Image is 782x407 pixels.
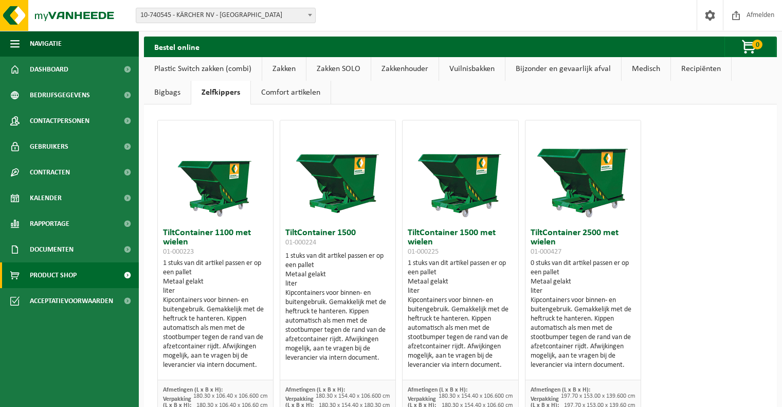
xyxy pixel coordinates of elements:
a: Zelfkippers [191,81,250,104]
span: Contactpersonen [30,108,89,134]
span: Navigatie [30,31,62,57]
span: 180.30 x 154.40 x 106.600 cm [316,393,390,399]
div: 1 stuks van dit artikel passen er op een pallet [408,259,513,370]
h3: TiltContainer 1100 met wielen [163,228,268,256]
span: 180.30 x 154.40 x 106.600 cm [439,393,513,399]
span: Contracten [30,160,70,185]
span: Dashboard [30,57,68,82]
a: Bijzonder en gevaarlijk afval [505,57,621,81]
a: Bigbags [144,81,191,104]
span: Product Shop [30,262,77,288]
span: Rapportage [30,211,69,237]
img: 01-000427 [532,120,634,223]
img: 01-000225 [409,120,512,223]
span: Documenten [30,237,74,262]
div: Metaal gelakt [408,277,513,287]
a: Vuilnisbakken [439,57,505,81]
div: 0 stuks van dit artikel passen er op een pallet [531,259,635,370]
span: 10-740545 - KÄRCHER NV - WILRIJK [136,8,316,23]
div: Kipcontainers voor binnen- en buitengebruik. Gemakkelijk met de heftruck te hanteren. Kippen auto... [285,289,390,363]
span: Gebruikers [30,134,68,160]
div: liter [531,287,635,296]
h3: TiltContainer 1500 [285,228,390,249]
h2: Bestel online [144,37,210,57]
span: 01-000225 [408,248,439,256]
a: Zakkenhouder [371,57,439,81]
div: 1 stuks van dit artikel passen er op een pallet [163,259,268,370]
span: 01-000224 [285,239,316,246]
div: Metaal gelakt [531,277,635,287]
a: Medisch [622,57,670,81]
h3: TiltContainer 1500 met wielen [408,228,513,256]
button: 0 [724,37,776,57]
div: Metaal gelakt [163,277,268,287]
img: 01-000224 [286,120,389,223]
span: 197.70 x 153.00 x 139.600 cm [561,393,635,399]
span: 10-740545 - KÄRCHER NV - WILRIJK [136,8,315,23]
span: 0 [752,40,762,49]
div: Kipcontainers voor binnen- en buitengebruik. Gemakkelijk met de heftruck te hanteren. Kippen auto... [531,296,635,370]
a: Comfort artikelen [251,81,331,104]
h3: TiltContainer 2500 met wielen [531,228,635,256]
span: Afmetingen (L x B x H): [285,387,345,393]
div: Kipcontainers voor binnen- en buitengebruik. Gemakkelijk met de heftruck te hanteren. Kippen auto... [408,296,513,370]
a: Plastic Switch zakken (combi) [144,57,262,81]
div: Kipcontainers voor binnen- en buitengebruik. Gemakkelijk met de heftruck te hanteren. Kippen auto... [163,296,268,370]
div: 1 stuks van dit artikel passen er op een pallet [285,252,390,363]
img: 01-000223 [164,120,267,223]
span: Afmetingen (L x B x H): [531,387,590,393]
div: liter [285,279,390,289]
div: liter [408,287,513,296]
span: Afmetingen (L x B x H): [408,387,467,393]
a: Recipiënten [671,57,731,81]
span: Afmetingen (L x B x H): [163,387,223,393]
span: Acceptatievoorwaarden [30,288,113,314]
a: Zakken [262,57,306,81]
span: 01-000427 [531,248,561,256]
div: Metaal gelakt [285,270,390,279]
span: 01-000223 [163,248,194,256]
span: Bedrijfsgegevens [30,82,90,108]
div: liter [163,287,268,296]
span: 180.30 x 106.40 x 106.600 cm [193,393,268,399]
a: Zakken SOLO [306,57,371,81]
span: Kalender [30,185,62,211]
